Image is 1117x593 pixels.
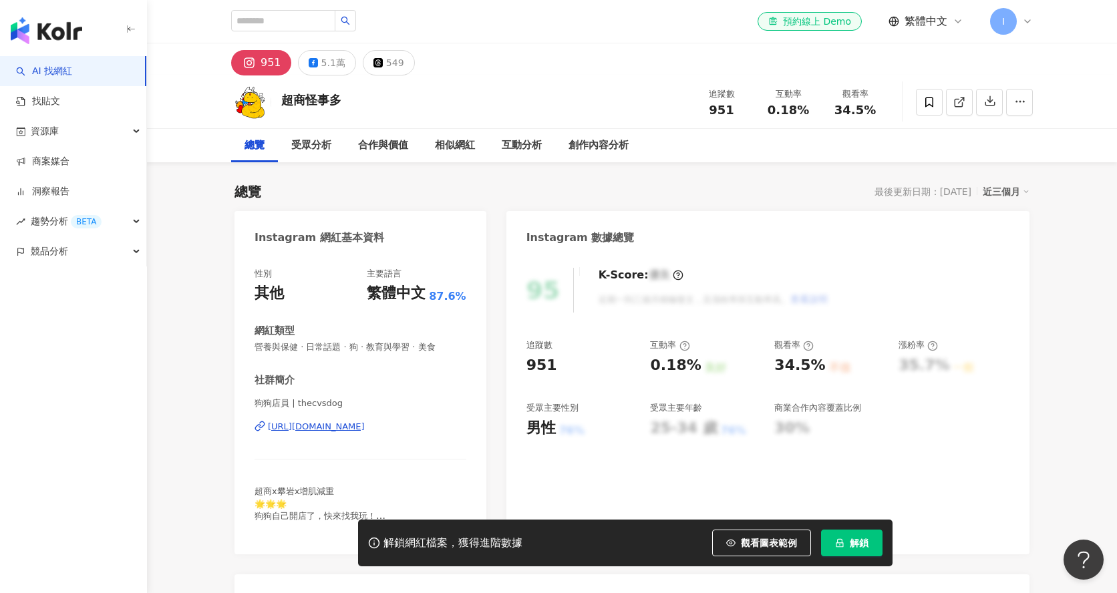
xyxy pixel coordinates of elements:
[31,236,68,266] span: 競品分析
[526,355,557,376] div: 951
[1002,14,1005,29] span: I
[741,538,797,548] span: 觀看圖表範例
[502,138,542,154] div: 互動分析
[774,402,861,414] div: 商業合作內容覆蓋比例
[386,53,404,72] div: 549
[983,183,1029,200] div: 近三個月
[599,268,683,282] div: K-Score :
[231,50,291,75] button: 951
[905,14,947,29] span: 繁體中文
[71,215,102,228] div: BETA
[255,324,295,338] div: 網紅類型
[650,402,702,414] div: 受眾主要年齡
[255,421,466,433] a: [URL][DOMAIN_NAME]
[16,155,69,168] a: 商案媒合
[16,185,69,198] a: 洞察報告
[650,339,689,351] div: 互動率
[768,104,809,117] span: 0.18%
[255,373,295,387] div: 社群簡介
[341,16,350,25] span: search
[526,402,579,414] div: 受眾主要性別
[367,268,402,280] div: 主要語言
[11,17,82,44] img: logo
[268,421,365,433] div: [URL][DOMAIN_NAME]
[774,339,814,351] div: 觀看率
[255,283,284,304] div: 其他
[709,103,734,117] span: 951
[383,536,522,550] div: 解鎖網紅檔案，獲得進階數據
[835,538,844,548] span: lock
[255,341,466,353] span: 營養與保健 · 日常話題 · 狗 · 教育與學習 · 美食
[291,138,331,154] div: 受眾分析
[16,65,72,78] a: searchAI 找網紅
[774,355,825,376] div: 34.5%
[261,53,281,72] div: 951
[526,418,556,439] div: 男性
[526,230,635,245] div: Instagram 數據總覽
[899,339,938,351] div: 漲粉率
[830,87,881,101] div: 觀看率
[763,87,814,101] div: 互動率
[768,15,851,28] div: 預約線上 Demo
[255,230,384,245] div: Instagram 網紅基本資料
[758,12,862,31] a: 預約線上 Demo
[16,217,25,226] span: rise
[435,138,475,154] div: 相似網紅
[821,530,883,556] button: 解鎖
[850,538,868,548] span: 解鎖
[298,50,356,75] button: 5.1萬
[363,50,415,75] button: 549
[650,355,701,376] div: 0.18%
[255,397,466,409] span: 狗狗店員 | thecvsdog
[281,91,341,108] div: 超商怪事多
[358,138,408,154] div: 合作與價值
[569,138,629,154] div: 創作內容分析
[712,530,811,556] button: 觀看圖表範例
[874,186,971,197] div: 最後更新日期：[DATE]
[255,486,463,557] span: 超商x攀岩x增肌減重 🌟🌟🌟 狗狗自己開店了，快來找我玩！ 地址：[GEOGRAPHIC_DATA][GEOGRAPHIC_DATA][GEOGRAPHIC_DATA] 感謝我的女神教練協助減重...
[321,53,345,72] div: 5.1萬
[526,339,552,351] div: 追蹤數
[31,206,102,236] span: 趨勢分析
[834,104,876,117] span: 34.5%
[255,268,272,280] div: 性別
[231,82,271,122] img: KOL Avatar
[16,95,60,108] a: 找貼文
[31,116,59,146] span: 資源庫
[234,182,261,201] div: 總覽
[429,289,466,304] span: 87.6%
[696,87,747,101] div: 追蹤數
[245,138,265,154] div: 總覽
[367,283,426,304] div: 繁體中文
